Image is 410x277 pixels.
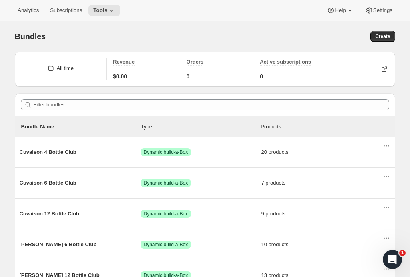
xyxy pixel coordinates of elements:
[381,202,392,213] button: Actions for Cuvaison 12 Bottle Club
[381,140,392,151] button: Actions for Cuvaison 4 Bottle Club
[18,7,39,14] span: Analytics
[20,241,141,249] span: [PERSON_NAME] 6 Bottle Club
[20,210,141,218] span: Cuvaison 12 Bottle Club
[373,7,392,14] span: Settings
[381,233,392,244] button: Actions for Brandlin 6 Bottle Club
[56,64,74,72] div: All time
[45,5,87,16] button: Subscriptions
[15,32,46,41] span: Bundles
[144,149,188,155] span: Dynamic build-a-Box
[335,7,346,14] span: Help
[20,179,141,187] span: Cuvaison 6 Bottle Club
[322,5,358,16] button: Help
[144,211,188,217] span: Dynamic build-a-Box
[113,59,135,65] span: Revenue
[144,241,188,248] span: Dynamic build-a-Box
[34,99,389,110] input: Filter bundles
[381,263,392,275] button: Actions for Brandlin 12 Bottle Club
[261,148,382,156] span: 20 products
[144,180,188,186] span: Dynamic build-a-Box
[370,31,395,42] button: Create
[13,5,44,16] button: Analytics
[360,5,397,16] button: Settings
[93,7,107,14] span: Tools
[20,148,141,156] span: Cuvaison 4 Bottle Club
[187,72,190,80] span: 0
[21,123,141,131] p: Bundle Name
[113,72,127,80] span: $0.00
[187,59,204,65] span: Orders
[399,250,406,256] span: 1
[50,7,82,14] span: Subscriptions
[88,5,120,16] button: Tools
[261,123,380,131] div: Products
[141,123,261,131] div: Type
[260,72,263,80] span: 0
[375,33,390,40] span: Create
[381,171,392,182] button: Actions for Cuvaison 6 Bottle Club
[261,179,382,187] span: 7 products
[261,210,382,218] span: 9 products
[260,59,311,65] span: Active subscriptions
[261,241,382,249] span: 10 products
[383,250,402,269] iframe: Intercom live chat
